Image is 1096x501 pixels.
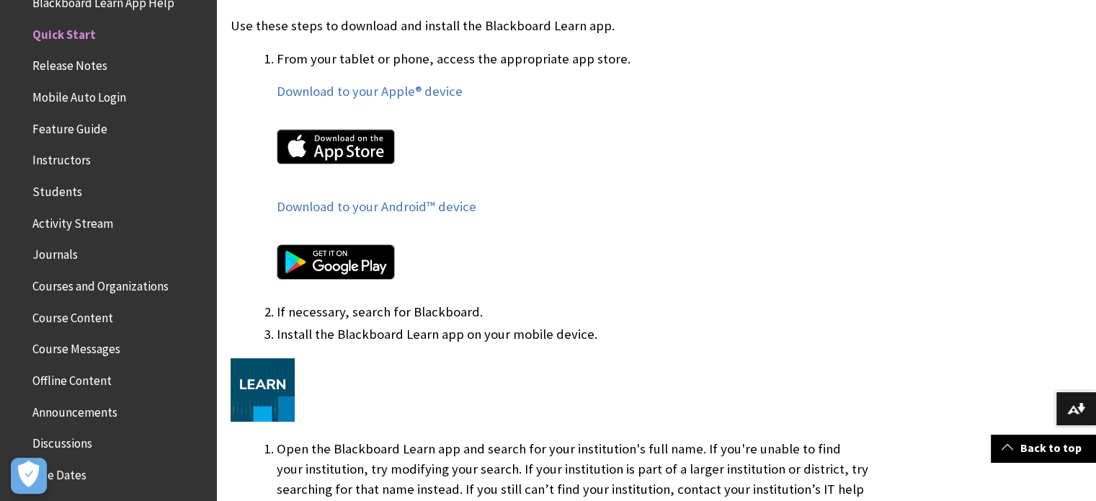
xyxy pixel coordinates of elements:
[277,324,868,345] li: Install the Blackboard Learn app on your mobile device.
[231,358,295,422] img: Blackboard Learn App tile
[231,17,868,35] p: Use these steps to download and install the Blackboard Learn app.
[277,244,395,280] img: Google Play
[32,400,117,420] span: Announcements
[32,179,82,199] span: Students
[277,50,868,68] p: From your tablet or phone, access the appropriate app store.
[32,306,113,325] span: Course Content
[277,230,868,300] a: Google Play
[32,211,113,231] span: Activity Stream
[32,148,91,168] span: Instructors
[277,302,868,322] li: If necessary, search for Blackboard.
[277,198,476,216] a: Download to your Android™ device
[277,129,395,164] img: Apple App Store
[32,337,120,357] span: Course Messages
[32,463,86,482] span: Due Dates
[991,435,1096,461] a: Back to top
[32,117,107,136] span: Feature Guide
[11,458,47,494] button: Open Preferences
[32,54,107,74] span: Release Notes
[277,83,463,100] a: Download to your Apple® device
[32,431,92,451] span: Discussions
[32,274,169,293] span: Courses and Organizations
[32,243,78,262] span: Journals
[32,22,96,42] span: Quick Start
[32,85,126,105] span: Mobile Auto Login
[32,368,112,388] span: Offline Content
